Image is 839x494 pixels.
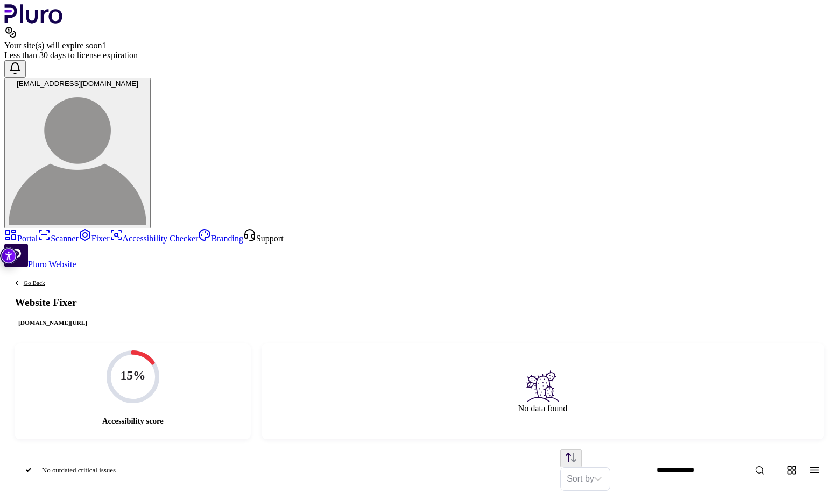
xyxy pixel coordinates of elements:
button: [EMAIL_ADDRESS][DOMAIN_NAME]lmwapwap@gmail.com [4,78,151,228]
div: Less than 30 days to license expiration [4,51,835,60]
h1: Website Fixer [15,297,90,307]
a: Open Support screen [243,234,284,243]
button: Change content view type to table [805,461,824,480]
a: Back to previous screen [15,280,90,287]
div: Set sorting [560,467,610,491]
button: Open notifications, you have undefined new notifications [4,60,26,78]
a: Fixer [79,234,110,243]
h2: Accessibility score [102,417,164,426]
a: Logo [4,16,63,25]
a: Accessibility Checker [110,234,199,243]
a: Scanner [38,234,79,243]
text: 15% [120,368,145,382]
div: Your site(s) will expire soon [4,41,835,51]
div: [DOMAIN_NAME][URL] [15,318,90,328]
a: Branding [198,234,243,243]
span: [EMAIL_ADDRESS][DOMAIN_NAME] [17,80,138,88]
div: No data found [262,343,824,439]
a: Portal [4,234,38,243]
span: 1 [102,41,106,50]
img: lmwapwap@gmail.com [9,88,146,225]
button: Change sorting direction [560,449,582,467]
aside: Sidebar menu [4,228,835,269]
input: Website Search [650,461,800,479]
a: Open Pluro Website [4,260,76,269]
img: No errors found [525,369,560,404]
button: Change content view type to grid [782,461,802,480]
div: No outdated critical issues [42,466,116,475]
